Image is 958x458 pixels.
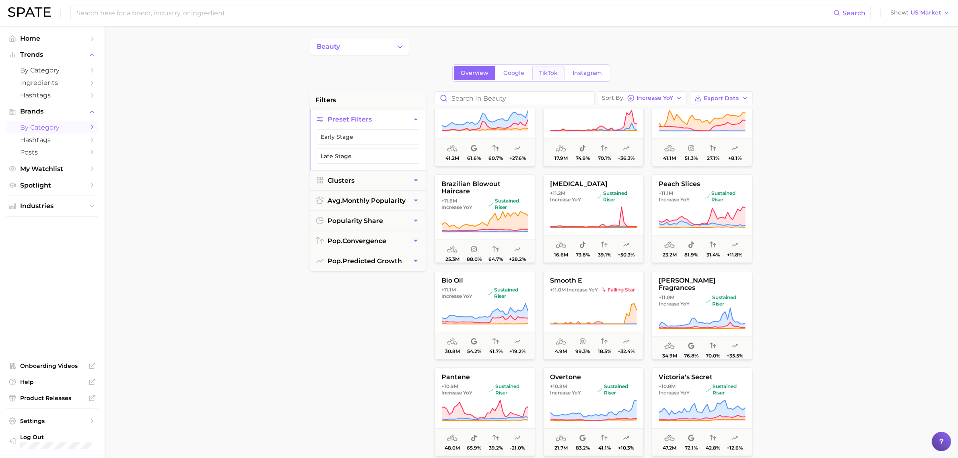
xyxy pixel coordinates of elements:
[445,349,459,354] span: 30.8m
[556,433,566,443] span: average monthly popularity: Very High Popularity
[623,337,629,347] span: popularity predicted growth: Uncertain
[888,8,952,18] button: ShowUS Market
[556,337,566,347] span: average monthly popularity: High Popularity
[6,376,98,388] a: Help
[707,155,719,161] span: 27.1%
[492,245,499,254] span: popularity convergence: High Convergence
[652,78,752,166] button: beetles gel polish+11.9m Increase YoYsustained risersustained riser41.1m51.3%27.1%+8.1%
[471,245,477,254] span: popularity share: Instagram
[488,287,528,299] span: sustained riser
[690,91,753,105] button: Export Data
[662,252,676,258] span: 23.2m
[706,252,719,258] span: 31.4%
[623,433,629,443] span: popularity predicted growth: Uncertain
[441,287,456,293] span: +11.1m
[20,149,84,156] span: Posts
[550,390,581,396] span: Increase YoY
[652,271,752,359] button: [PERSON_NAME] fragrances+11.0m Increase YoYsustained risersustained riser34.9m76.8%70.0%+35.5%
[6,89,98,101] a: Hashtags
[727,445,743,451] span: +12.6%
[6,431,98,452] a: Log out. Currently logged in with e-mail mzreik@lashcoholding.com.
[514,245,521,254] span: popularity predicted growth: Very Likely
[6,163,98,175] a: My Watchlist
[20,165,84,173] span: My Watchlist
[467,155,481,161] span: 61.6%
[488,383,528,396] span: sustained riser
[543,174,644,263] button: [MEDICAL_DATA]+11.2m Increase YoYsustained risersustained riser16.6m73.8%39.1%+50.3%
[310,251,426,271] button: pop.predicted growth
[20,394,84,402] span: Product Releases
[601,240,608,250] span: popularity convergence: Low Convergence
[575,445,589,451] span: 83.2%
[435,367,535,456] button: pantene+10.9m Increase YoYsustained risersustained riser48.0m65.9%39.2%-21.0%
[664,341,675,351] span: average monthly popularity: Very High Popularity
[514,433,521,443] span: popularity predicted growth: Very Unlikely
[471,337,477,347] span: popularity share: Google
[20,79,84,87] span: Ingredients
[652,277,752,292] span: [PERSON_NAME] fragrances
[328,237,387,245] span: convergence
[492,144,499,153] span: popularity convergence: High Convergence
[445,445,460,451] span: 48.0m
[310,191,426,210] button: avg.monthly popularity
[601,337,608,347] span: popularity convergence: Very Low Convergence
[579,144,586,153] span: popularity share: TikTok
[731,240,738,250] span: popularity predicted growth: Likely
[435,373,535,381] span: pantene
[539,70,558,76] span: TikTok
[467,445,481,451] span: 65.9%
[601,433,608,443] span: popularity convergence: Medium Convergence
[704,95,740,102] span: Export Data
[726,353,743,359] span: +35.5%
[544,373,643,381] span: overtone
[497,66,531,80] a: Google
[488,291,492,295] img: sustained riser
[727,252,742,258] span: +11.8%
[441,293,472,299] span: Increase YoY
[731,341,738,351] span: popularity predicted growth: Very Likely
[20,417,84,425] span: Settings
[20,433,99,441] span: Log Out
[488,387,493,392] img: sustained riser
[597,252,611,258] span: 39.1%
[328,257,402,265] span: predicted growth
[20,378,84,386] span: Help
[492,337,499,347] span: popularity convergence: Medium Convergence
[316,95,336,105] span: filters
[8,7,51,17] img: SPATE
[623,144,629,153] span: popularity predicted growth: Likely
[597,190,637,203] span: sustained riser
[573,70,602,76] span: Instagram
[543,271,644,359] button: smooth e+11.0m Increase YoYfalling starfalling star4.9m99.3%18.5%+32.4%
[317,43,340,50] span: beauty
[659,294,674,300] span: +11.0m
[6,134,98,146] a: Hashtags
[310,171,426,190] button: Clusters
[659,390,690,396] span: Increase YoY
[544,277,643,284] span: smooth e
[601,287,635,293] span: falling star
[435,277,535,284] span: bio oil
[556,240,566,250] span: average monthly popularity: High Popularity
[731,144,738,153] span: popularity predicted growth: Uncertain
[445,256,459,262] span: 25.3m
[488,202,493,206] img: sustained riser
[328,237,343,245] abbr: popularity index
[454,66,495,80] a: Overview
[310,39,409,55] button: Change Category
[706,445,720,451] span: 42.8%
[20,136,84,144] span: Hashtags
[6,146,98,159] a: Posts
[637,96,674,100] span: Increase YoY
[664,433,675,443] span: average monthly popularity: Very High Popularity
[684,353,698,359] span: 76.8%
[579,337,586,347] span: popularity share: Instagram
[652,373,752,381] span: victoria's secret
[550,287,566,293] span: +11.0m
[503,70,524,76] span: Google
[328,177,355,184] span: Clusters
[328,257,343,265] abbr: popularity index
[662,353,677,359] span: 34.9m
[435,174,535,263] button: brazilian blowout haircare+11.6m Increase YoYsustained risersustained riser25.3m88.0%64.7%+28.2%
[310,109,426,129] button: Preset Filters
